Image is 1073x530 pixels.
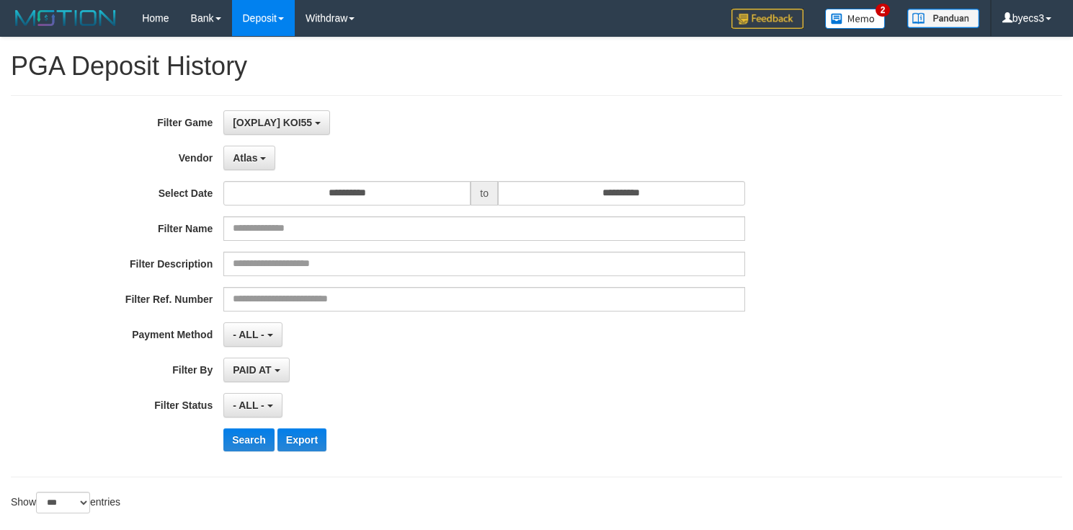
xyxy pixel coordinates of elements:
[731,9,803,29] img: Feedback.jpg
[233,329,264,340] span: - ALL -
[825,9,886,29] img: Button%20Memo.svg
[223,358,289,382] button: PAID AT
[233,364,271,376] span: PAID AT
[11,7,120,29] img: MOTION_logo.png
[233,399,264,411] span: - ALL -
[907,9,979,28] img: panduan.png
[471,181,498,206] span: to
[223,110,330,135] button: [OXPLAY] KOI55
[223,146,275,170] button: Atlas
[11,492,120,513] label: Show entries
[233,117,312,128] span: [OXPLAY] KOI55
[11,52,1062,81] h1: PGA Deposit History
[277,428,326,451] button: Export
[36,492,90,513] select: Showentries
[223,393,282,418] button: - ALL -
[233,152,257,164] span: Atlas
[876,4,891,17] span: 2
[223,322,282,347] button: - ALL -
[223,428,275,451] button: Search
